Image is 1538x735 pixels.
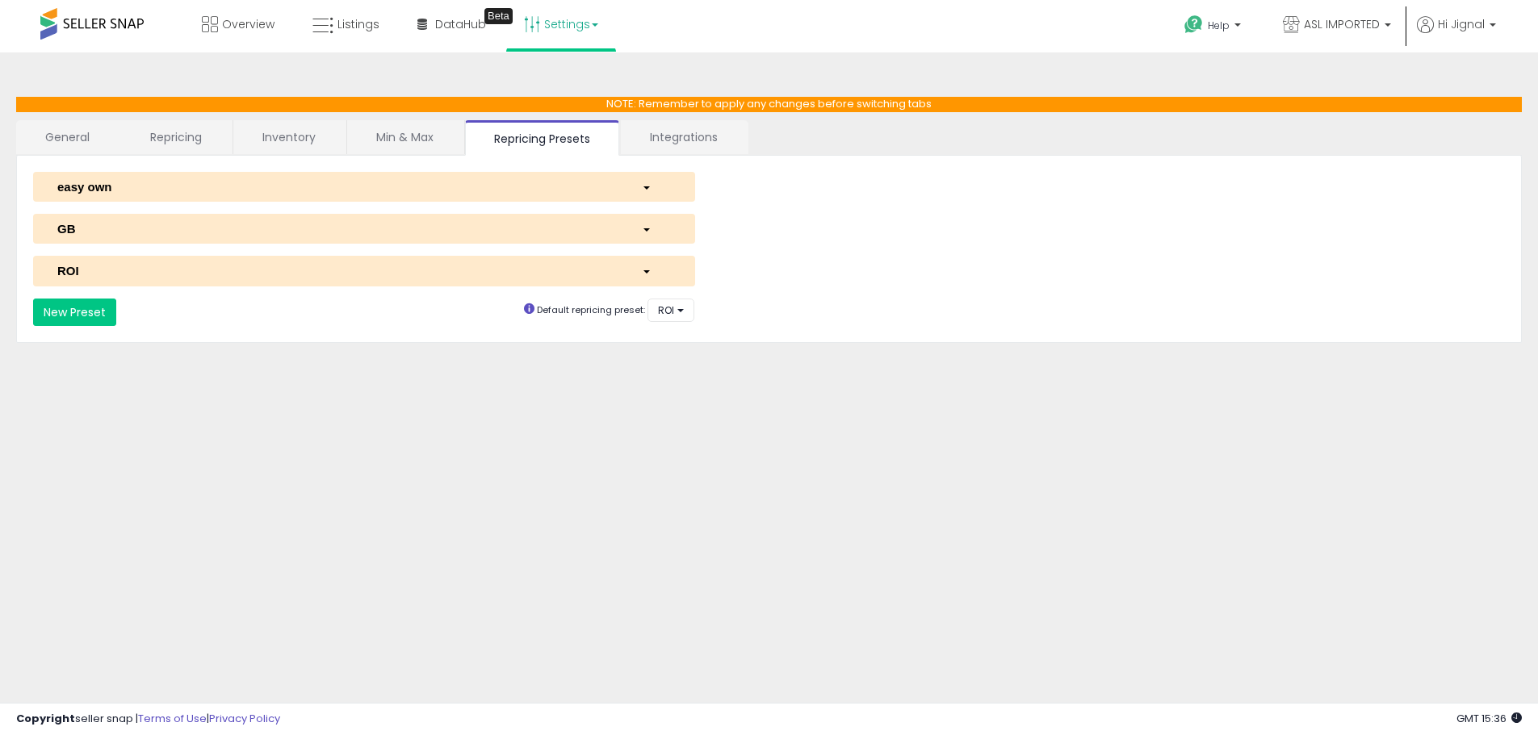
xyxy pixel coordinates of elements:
[1184,15,1204,35] i: Get Help
[435,16,486,32] span: DataHub
[16,712,280,727] div: seller snap | |
[337,16,379,32] span: Listings
[621,120,747,154] a: Integrations
[16,120,119,154] a: General
[33,214,695,244] button: GB
[45,178,630,195] div: easy own
[465,120,619,156] a: Repricing Presets
[233,120,345,154] a: Inventory
[16,97,1522,112] p: NOTE: Remember to apply any changes before switching tabs
[484,8,513,24] div: Tooltip anchor
[33,299,116,326] button: New Preset
[45,220,630,237] div: GB
[1456,711,1522,726] span: 2025-09-15 15:36 GMT
[1208,19,1230,32] span: Help
[138,711,207,726] a: Terms of Use
[1438,16,1485,32] span: Hi Jignal
[1304,16,1380,32] span: ASL IMPORTED
[222,16,274,32] span: Overview
[16,711,75,726] strong: Copyright
[45,262,630,279] div: ROI
[1171,2,1257,52] a: Help
[658,303,674,317] span: ROI
[33,256,695,286] button: ROI
[33,172,695,202] button: easy own
[121,120,231,154] a: Repricing
[537,303,645,316] small: Default repricing preset:
[647,299,694,322] button: ROI
[347,120,463,154] a: Min & Max
[1417,16,1496,52] a: Hi Jignal
[209,711,280,726] a: Privacy Policy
